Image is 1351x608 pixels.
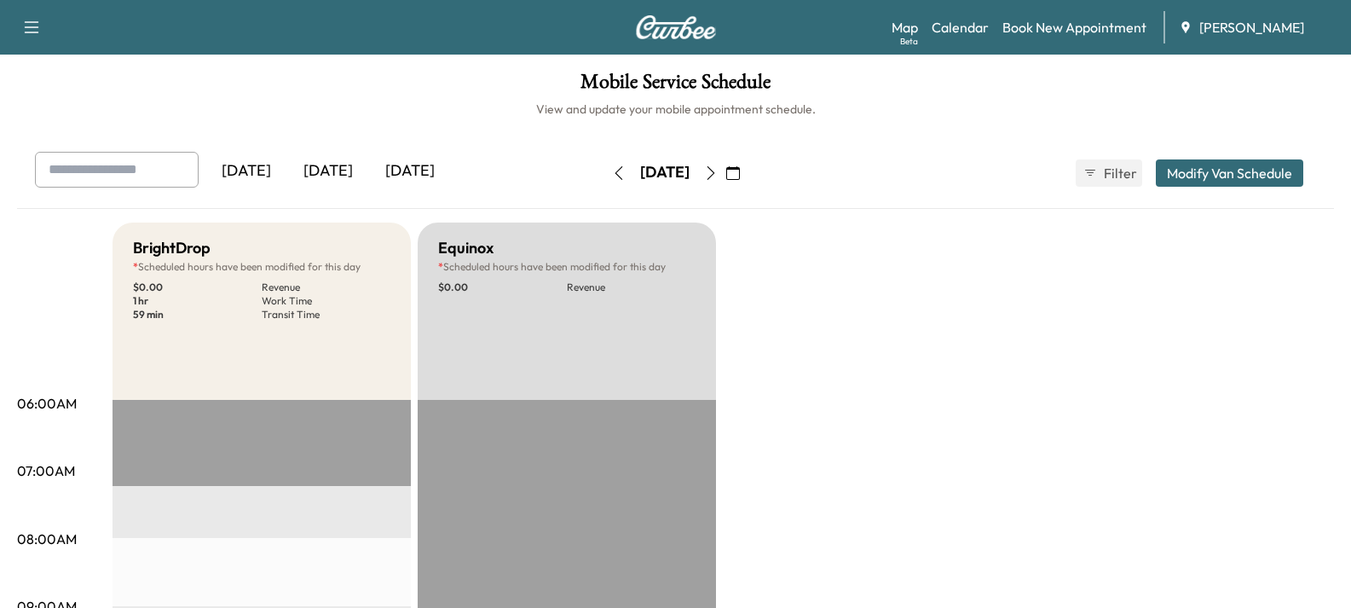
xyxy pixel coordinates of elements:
[1104,163,1134,183] span: Filter
[892,17,918,38] a: MapBeta
[133,308,262,321] p: 59 min
[262,308,390,321] p: Transit Time
[17,72,1334,101] h1: Mobile Service Schedule
[635,15,717,39] img: Curbee Logo
[900,35,918,48] div: Beta
[17,101,1334,118] h6: View and update your mobile appointment schedule.
[1156,159,1303,187] button: Modify Van Schedule
[932,17,989,38] a: Calendar
[133,294,262,308] p: 1 hr
[17,460,75,481] p: 07:00AM
[17,529,77,549] p: 08:00AM
[262,294,390,308] p: Work Time
[1076,159,1142,187] button: Filter
[133,236,211,260] h5: BrightDrop
[133,281,262,294] p: $ 0.00
[17,393,77,414] p: 06:00AM
[438,281,567,294] p: $ 0.00
[1002,17,1146,38] a: Book New Appointment
[205,152,287,191] div: [DATE]
[438,236,494,260] h5: Equinox
[287,152,369,191] div: [DATE]
[133,260,390,274] p: Scheduled hours have been modified for this day
[262,281,390,294] p: Revenue
[640,162,690,183] div: [DATE]
[369,152,451,191] div: [DATE]
[567,281,696,294] p: Revenue
[1199,17,1304,38] span: [PERSON_NAME]
[438,260,696,274] p: Scheduled hours have been modified for this day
